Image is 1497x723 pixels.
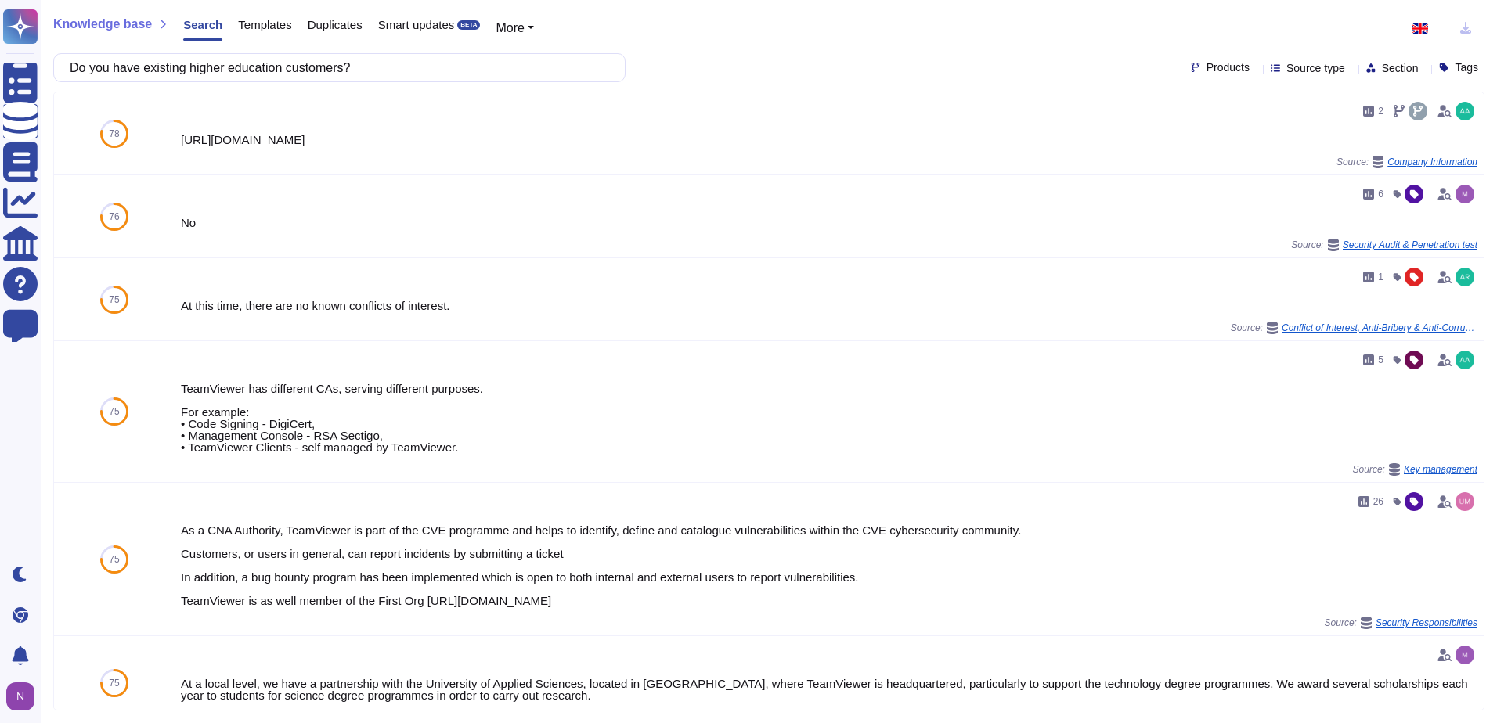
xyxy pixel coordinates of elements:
[1456,351,1474,369] img: user
[1207,62,1250,73] span: Products
[1336,156,1477,168] span: Source:
[181,300,1477,311] div: At this time, there are no known conflicts of interest.
[1378,355,1383,365] span: 5
[181,524,1477,606] div: As a CNA Authority, TeamViewer is part of the CVE programme and helps to identify, define and cat...
[1373,497,1383,506] span: 26
[1412,23,1428,34] img: en
[496,19,534,38] button: More
[62,54,609,81] input: Search a question or template...
[1382,63,1419,74] span: Section
[1456,102,1474,120] img: user
[238,19,291,31] span: Templates
[6,682,34,710] img: user
[109,129,119,138] span: 78
[1378,189,1383,199] span: 6
[109,555,119,564] span: 75
[109,212,119,221] span: 76
[1456,492,1474,511] img: user
[1378,272,1383,282] span: 1
[181,217,1477,228] div: No
[1343,240,1477,250] span: Security Audit & Penetration test
[1378,106,1383,116] span: 2
[496,21,524,34] span: More
[1404,465,1477,474] span: Key management
[109,678,119,688] span: 75
[53,18,152,31] span: Knowledge base
[181,134,1477,146] div: [URL][DOMAIN_NAME]
[109,407,119,416] span: 75
[1286,63,1345,74] span: Source type
[1282,323,1477,333] span: Conflict of Interest, Anti-Bribery & Anti-Corruption Policies, Anti Trust
[1456,185,1474,203] img: user
[1231,322,1477,334] span: Source:
[181,678,1477,701] div: At a local level, we have a partnership with the University of Applied Sciences, located in [GEOG...
[1456,646,1474,664] img: user
[1456,268,1474,286] img: user
[1291,239,1477,251] span: Source:
[3,679,45,714] button: user
[181,383,1477,453] div: TeamViewer has different CAs, serving different purposes. For example: • Code Signing - DigiCert,...
[1325,617,1477,629] span: Source:
[378,19,455,31] span: Smart updates
[457,20,480,30] div: BETA
[183,19,222,31] span: Search
[1387,157,1477,167] span: Company Information
[308,19,363,31] span: Duplicates
[1353,463,1477,476] span: Source:
[109,295,119,304] span: 75
[1376,618,1477,628] span: Security Responsibilities
[1455,62,1478,73] span: Tags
